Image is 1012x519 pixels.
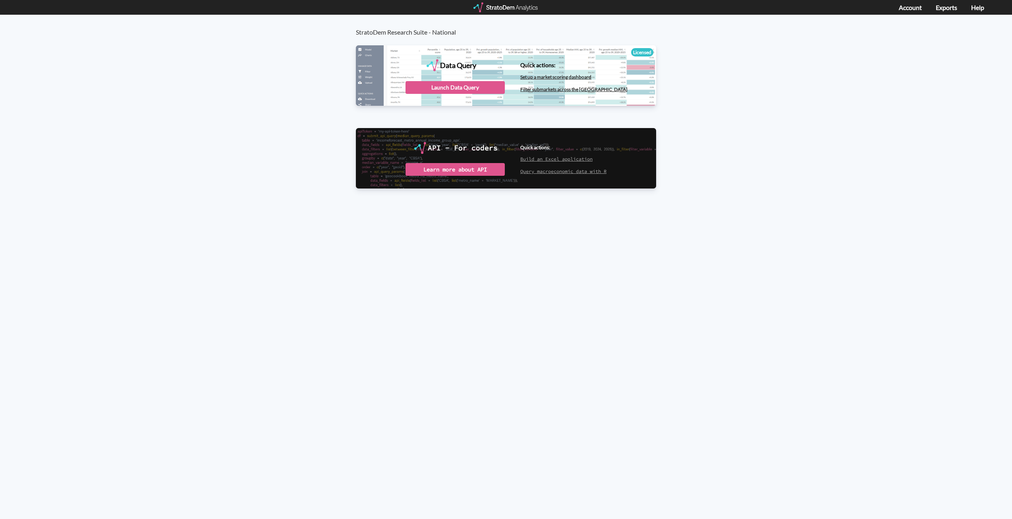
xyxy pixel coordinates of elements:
div: Data Query [440,59,476,71]
a: Filter submarkets across the [GEOGRAPHIC_DATA] [520,86,628,92]
a: Set up a market scoring dashboard [520,74,591,80]
h4: Quick actions: [520,145,606,150]
div: API - For coders [428,142,498,154]
a: Help [971,4,984,11]
h4: Quick actions: [520,62,628,68]
a: Query macroeconomic data with R [520,168,606,174]
div: Launch Data Query [406,81,505,94]
h3: StratoDem Research Suite - National [356,15,664,36]
div: Learn more about API [406,163,505,176]
div: Licensed [631,48,653,56]
a: Build an Excel application [520,156,593,162]
a: Account [899,4,922,11]
a: Exports [936,4,957,11]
